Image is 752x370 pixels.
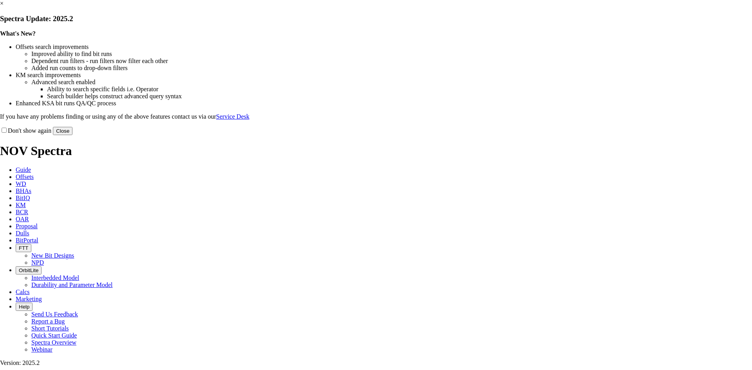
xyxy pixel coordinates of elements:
[31,318,65,325] a: Report a Bug
[31,311,78,318] a: Send Us Feedback
[16,173,34,180] span: Offsets
[16,296,42,302] span: Marketing
[47,86,752,93] li: Ability to search specific fields i.e. Operator
[31,346,52,353] a: Webinar
[16,72,752,79] li: KM search improvements
[16,100,752,107] li: Enhanced KSA bit runs QA/QC process
[47,93,752,100] li: Search builder helps construct advanced query syntax
[53,127,72,135] button: Close
[31,79,752,86] li: Advanced search enabled
[31,65,752,72] li: Added run counts to drop-down filters
[31,252,74,259] a: New Bit Designs
[16,237,38,244] span: BitPortal
[31,325,69,332] a: Short Tutorials
[31,332,77,339] a: Quick Start Guide
[16,209,28,215] span: BCR
[16,166,31,173] span: Guide
[216,113,249,120] a: Service Desk
[31,282,113,288] a: Durability and Parameter Model
[16,188,31,194] span: BHAs
[19,245,28,251] span: FTT
[16,223,38,229] span: Proposal
[16,195,30,201] span: BitIQ
[16,43,752,51] li: Offsets search improvements
[19,267,38,273] span: OrbitLite
[31,58,752,65] li: Dependent run filters - run filters now filter each other
[31,51,752,58] li: Improved ability to find bit runs
[19,304,29,310] span: Help
[16,180,26,187] span: WD
[31,259,44,266] a: NPD
[16,289,30,295] span: Calcs
[16,230,29,236] span: Dulls
[16,202,26,208] span: KM
[31,274,79,281] a: Interbedded Model
[31,339,76,346] a: Spectra Overview
[2,128,7,133] input: Don't show again
[16,216,29,222] span: OAR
